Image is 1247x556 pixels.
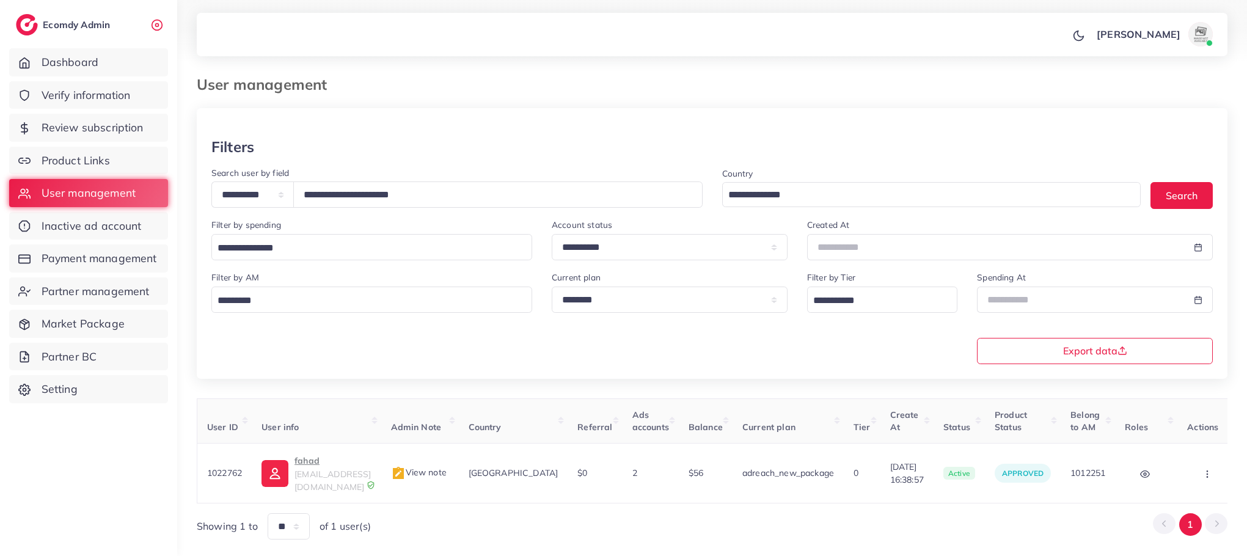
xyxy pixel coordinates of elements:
a: Partner management [9,277,168,305]
input: Search for option [724,186,1125,205]
h3: User management [197,76,337,93]
a: Product Links [9,147,168,175]
span: Export data [1063,346,1127,356]
a: User management [9,179,168,207]
a: Inactive ad account [9,212,168,240]
span: User management [42,185,136,201]
label: Filter by Tier [807,271,855,283]
input: Search for option [213,239,516,258]
img: avatar [1188,22,1213,46]
button: Export data [977,338,1213,364]
label: Account status [552,219,612,231]
span: Belong to AM [1070,409,1100,433]
span: Referral [577,422,612,433]
a: Setting [9,375,168,403]
span: $0 [577,467,587,478]
span: [DATE] 16:38:57 [890,461,924,486]
span: Balance [689,422,723,433]
label: Spending At [977,271,1026,283]
label: Filter by spending [211,219,281,231]
span: Current plan [742,422,795,433]
span: 1022762 [207,467,242,478]
a: Partner BC [9,343,168,371]
span: Status [943,422,970,433]
span: Market Package [42,316,125,332]
label: Created At [807,219,850,231]
p: fahad [294,453,371,468]
img: logo [16,14,38,35]
label: Current plan [552,271,601,283]
span: Country [469,422,502,433]
span: 0 [854,467,858,478]
a: Review subscription [9,114,168,142]
span: Create At [890,409,919,433]
button: Search [1150,182,1213,208]
span: Admin Note [391,422,442,433]
span: User ID [207,422,238,433]
span: Actions [1187,422,1218,433]
img: admin_note.cdd0b510.svg [391,466,406,481]
ul: Pagination [1153,513,1227,536]
span: approved [1002,469,1044,478]
span: Inactive ad account [42,218,142,234]
div: Search for option [807,287,957,313]
span: Showing 1 to [197,519,258,533]
span: Tier [854,422,871,433]
span: Ads accounts [632,409,669,433]
span: Dashboard [42,54,98,70]
label: Search user by field [211,167,289,179]
a: Verify information [9,81,168,109]
label: Filter by AM [211,271,259,283]
a: fahad[EMAIL_ADDRESS][DOMAIN_NAME] [261,453,371,493]
span: View note [391,467,447,478]
span: active [943,467,975,480]
img: 9CAL8B2pu8EFxCJHYAAAAldEVYdGRhdGU6Y3JlYXRlADIwMjItMTItMDlUMDQ6NTg6MzkrMDA6MDBXSlgLAAAAJXRFWHRkYXR... [367,481,375,489]
span: Payment management [42,251,157,266]
h3: Filters [211,138,254,156]
div: Search for option [211,234,532,260]
span: Partner management [42,283,150,299]
input: Search for option [809,291,942,310]
span: Product Status [995,409,1027,433]
span: Setting [42,381,78,397]
span: 2 [632,467,637,478]
div: Search for option [722,182,1141,207]
span: [EMAIL_ADDRESS][DOMAIN_NAME] [294,469,371,492]
button: Go to page 1 [1179,513,1202,536]
span: of 1 user(s) [320,519,371,533]
span: User info [261,422,299,433]
span: Product Links [42,153,110,169]
p: [PERSON_NAME] [1097,27,1180,42]
a: logoEcomdy Admin [16,14,113,35]
span: Review subscription [42,120,144,136]
div: Search for option [211,287,532,313]
span: Roles [1125,422,1148,433]
a: [PERSON_NAME]avatar [1090,22,1218,46]
a: Market Package [9,310,168,338]
span: adreach_new_package [742,467,834,478]
h2: Ecomdy Admin [43,19,113,31]
img: ic-user-info.36bf1079.svg [261,460,288,487]
span: 1012251 [1070,467,1105,478]
a: Payment management [9,244,168,273]
input: Search for option [213,291,516,310]
span: [GEOGRAPHIC_DATA] [469,467,558,478]
span: Partner BC [42,349,97,365]
a: Dashboard [9,48,168,76]
span: Verify information [42,87,131,103]
label: Country [722,167,753,180]
span: $56 [689,467,703,478]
